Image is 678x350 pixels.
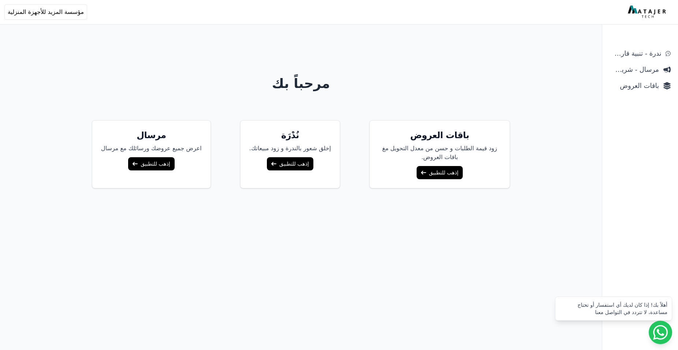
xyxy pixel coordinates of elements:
button: مؤسسة المزيد للأجهزة المنزلية [4,4,87,20]
h1: مرحباً بك [20,76,582,91]
h5: باقات العروض [379,129,501,141]
h5: مرسال [101,129,202,141]
p: زود قيمة الطلبات و حسن من معدل التحويل مغ باقات العروض. [379,144,501,162]
div: أهلاً بك! إذا كان لديك أي استفسار أو تحتاج مساعدة، لا تتردد في التواصل معنا [560,301,667,316]
span: مؤسسة المزيد للأجهزة المنزلية [8,8,84,16]
a: إذهب للتطبيق [417,166,463,179]
h5: نُدْرَة [249,129,331,141]
a: إذهب للتطبيق [267,157,313,170]
p: إخلق شعور بالندرة و زود مبيعاتك. [249,144,331,153]
p: اعرض جميع عروضك ورسائلك مع مرسال [101,144,202,153]
a: إذهب للتطبيق [128,157,174,170]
